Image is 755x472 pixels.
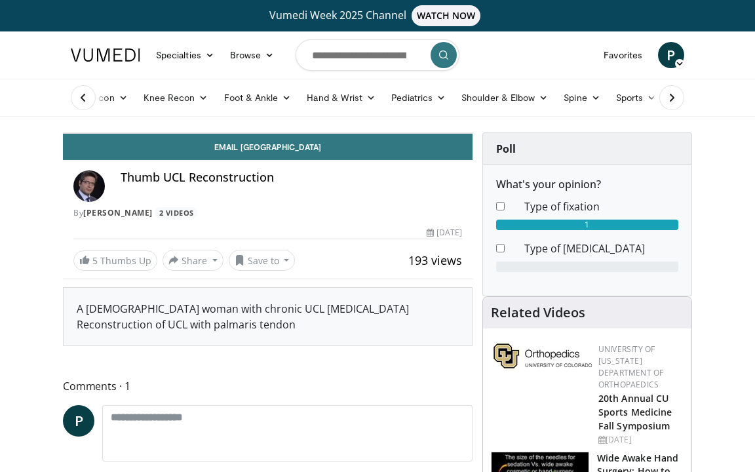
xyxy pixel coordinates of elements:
span: 193 views [408,252,462,268]
div: A [DEMOGRAPHIC_DATA] woman with chronic UCL [MEDICAL_DATA] Reconstruction of UCL with palmaris te... [77,301,459,332]
strong: Poll [496,142,516,156]
a: Specialties [148,42,222,68]
h4: Related Videos [491,305,585,321]
a: Spine [556,85,608,111]
a: [PERSON_NAME] [83,207,153,218]
span: Comments 1 [63,378,473,395]
div: 1 [496,220,678,230]
span: 5 [92,254,98,267]
span: WATCH NOW [412,5,481,26]
a: Hand & Wrist [299,85,383,111]
a: Favorites [596,42,650,68]
a: Shoulder & Elbow [454,85,556,111]
a: P [63,405,94,437]
img: Avatar [73,170,105,202]
dd: Type of [MEDICAL_DATA] [514,241,688,256]
a: Browse [222,42,282,68]
div: By [73,207,462,219]
a: P [658,42,684,68]
h6: What's your opinion? [496,178,678,191]
a: Foot & Ankle [216,85,300,111]
dd: Type of fixation [514,199,688,214]
a: Vumedi Week 2025 ChannelWATCH NOW [63,5,692,26]
h4: Thumb UCL Reconstruction [121,170,462,185]
input: Search topics, interventions [296,39,459,71]
a: 20th Annual CU Sports Medicine Fall Symposium [598,392,672,432]
div: [DATE] [598,434,681,446]
a: Sports [608,85,665,111]
a: 2 Videos [155,207,198,218]
img: VuMedi Logo [71,49,140,62]
a: 5 Thumbs Up [73,250,157,271]
img: 355603a8-37da-49b6-856f-e00d7e9307d3.png.150x105_q85_autocrop_double_scale_upscale_version-0.2.png [494,344,592,368]
a: Email [GEOGRAPHIC_DATA] [63,134,473,160]
a: University of [US_STATE] Department of Orthopaedics [598,344,663,390]
a: Knee Recon [136,85,216,111]
button: Save to [229,250,296,271]
button: Share [163,250,223,271]
a: Pediatrics [383,85,454,111]
div: [DATE] [427,227,462,239]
